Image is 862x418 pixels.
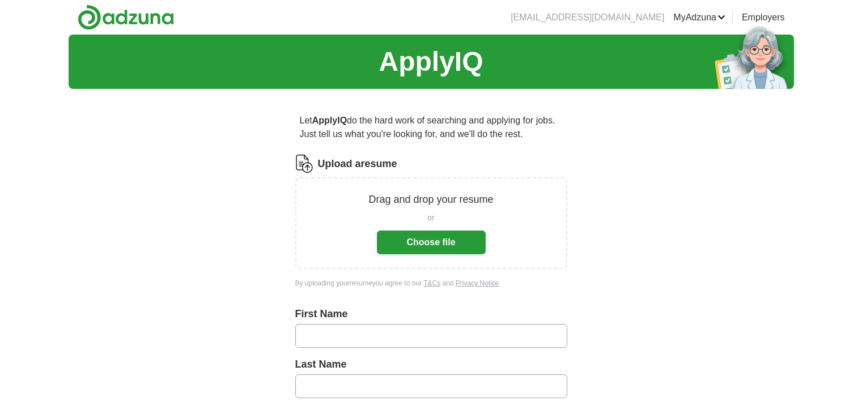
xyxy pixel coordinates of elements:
[427,212,434,224] span: or
[312,116,347,125] strong: ApplyIQ
[295,357,567,372] label: Last Name
[318,156,397,172] label: Upload a resume
[673,11,725,24] a: MyAdzuna
[295,109,567,146] p: Let do the hard work of searching and applying for jobs. Just tell us what you're looking for, an...
[742,11,785,24] a: Employers
[456,279,499,287] a: Privacy Notice
[511,11,664,24] li: [EMAIL_ADDRESS][DOMAIN_NAME]
[295,306,567,322] label: First Name
[379,41,483,82] h1: ApplyIQ
[295,155,313,173] img: CV Icon
[295,278,567,288] div: By uploading your resume you agree to our and .
[377,231,486,254] button: Choose file
[423,279,440,287] a: T&Cs
[368,192,493,207] p: Drag and drop your resume
[78,5,174,30] img: Adzuna logo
